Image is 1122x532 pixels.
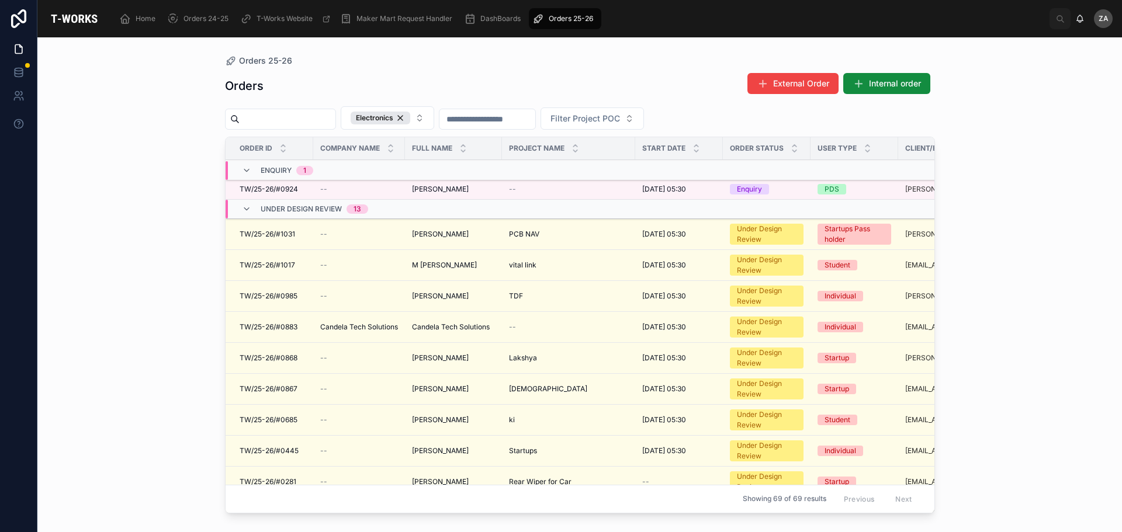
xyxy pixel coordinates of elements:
div: Student [825,260,850,270]
span: Orders 24-25 [183,14,228,23]
a: Home [116,8,164,29]
div: Individual [825,446,856,456]
a: Under Design Review [730,255,804,276]
a: [EMAIL_ADDRESS][DOMAIN_NAME] [905,384,1008,394]
span: Internal order [869,78,921,89]
a: -- [320,230,398,239]
span: TW/25-26/#0924 [240,185,298,194]
a: PCB NAV [509,230,628,239]
span: External Order [773,78,829,89]
a: Under Design Review [730,409,804,430]
a: Individual [818,322,891,332]
div: Startup [825,384,849,394]
a: TW/25-26/#0985 [240,291,306,301]
button: Unselect ELECTRONICS [351,112,410,124]
span: [PERSON_NAME] [412,384,469,394]
a: Candela Tech Solutions [320,322,398,332]
span: TW/25-26/#0685 [240,415,297,425]
a: [EMAIL_ADDRESS][DOMAIN_NAME] [905,260,1008,270]
a: [DATE] 05:30 [642,353,716,363]
span: M [PERSON_NAME] [412,260,477,270]
div: 1 [303,166,306,175]
a: -- [320,477,398,486]
span: Candela Tech Solutions [412,322,490,332]
a: [PERSON_NAME] [412,415,495,425]
span: [DATE] 05:30 [642,446,686,455]
a: TW/25-26/#1017 [240,260,306,270]
a: Startup [818,384,891,394]
a: vital link [509,260,628,270]
span: TW/25-26/#0985 [240,291,297,301]
a: TW/25-26/#0281 [240,477,306,486]
span: Startups [509,446,537,455]
a: [PERSON_NAME] [412,291,495,301]
a: [PERSON_NAME] [412,230,495,239]
a: TW/25-26/#0924 [240,185,306,194]
a: -- [320,185,398,194]
button: Select Button [541,107,644,130]
a: Startup [818,353,891,363]
a: Lakshya [509,353,628,363]
span: Rear Wiper for Car [509,477,572,486]
span: [PERSON_NAME] [412,185,469,194]
a: [EMAIL_ADDRESS][DOMAIN_NAME] [905,415,1008,425]
a: [EMAIL_ADDRESS][DOMAIN_NAME] [905,477,1008,486]
span: Lakshya [509,353,537,363]
div: 13 [354,204,361,214]
a: [DEMOGRAPHIC_DATA] [509,384,628,394]
button: Internal order [843,73,930,94]
span: PCB NAV [509,230,539,239]
a: TW/25-26/#1031 [240,230,306,239]
span: [DATE] 05:30 [642,291,686,301]
span: [DATE] 05:30 [642,260,686,270]
a: Individual [818,291,891,301]
a: -- [509,322,628,332]
span: [PERSON_NAME] [412,415,469,425]
span: [DATE] 05:30 [642,185,686,194]
a: Under Design Review [730,286,804,307]
span: TW/25-26/#0281 [240,477,296,486]
span: [DATE] 05:30 [642,415,686,425]
span: [DATE] 05:30 [642,353,686,363]
span: Order Status [730,144,784,153]
span: Orders 25-26 [239,55,292,67]
div: Startup [825,477,849,487]
a: -- [320,260,398,270]
a: Startup [818,477,891,487]
span: -- [320,353,327,363]
a: [DATE] 05:30 [642,260,716,270]
a: -- [509,185,628,194]
span: [PERSON_NAME] [412,477,469,486]
a: TW/25-26/#0445 [240,446,306,455]
a: [PERSON_NAME][EMAIL_ADDRESS][DOMAIN_NAME] [905,185,1008,194]
a: Rear Wiper for Car [509,477,628,486]
a: [PERSON_NAME] [412,353,495,363]
span: [DATE] 05:30 [642,322,686,332]
a: [PERSON_NAME] [412,446,495,455]
a: [EMAIL_ADDRESS][DOMAIN_NAME] [905,322,1008,332]
span: Client/Employee Email [905,144,993,153]
a: M [PERSON_NAME] [412,260,495,270]
a: [DATE] 05:30 [642,291,716,301]
span: TDF [509,291,523,301]
a: Orders 24-25 [164,8,237,29]
a: Under Design Review [730,378,804,399]
a: [PERSON_NAME][EMAIL_ADDRESS][DOMAIN_NAME] [905,230,1008,239]
span: -- [320,291,327,301]
span: [DEMOGRAPHIC_DATA] [509,384,587,394]
a: [DATE] 05:30 [642,322,716,332]
div: Under Design Review [737,440,797,461]
div: Individual [825,291,856,301]
span: ki [509,415,515,425]
div: Electronics [351,112,410,124]
span: -- [320,477,327,486]
a: [DATE] 05:30 [642,384,716,394]
a: [EMAIL_ADDRESS][DOMAIN_NAME] [905,446,1008,455]
a: Candela Tech Solutions [412,322,495,332]
span: [DATE] 05:30 [642,384,686,394]
a: [PERSON_NAME] [412,384,495,394]
a: [PERSON_NAME][EMAIL_ADDRESS][DOMAIN_NAME] [905,291,1008,301]
a: Orders 25-26 [225,55,292,67]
